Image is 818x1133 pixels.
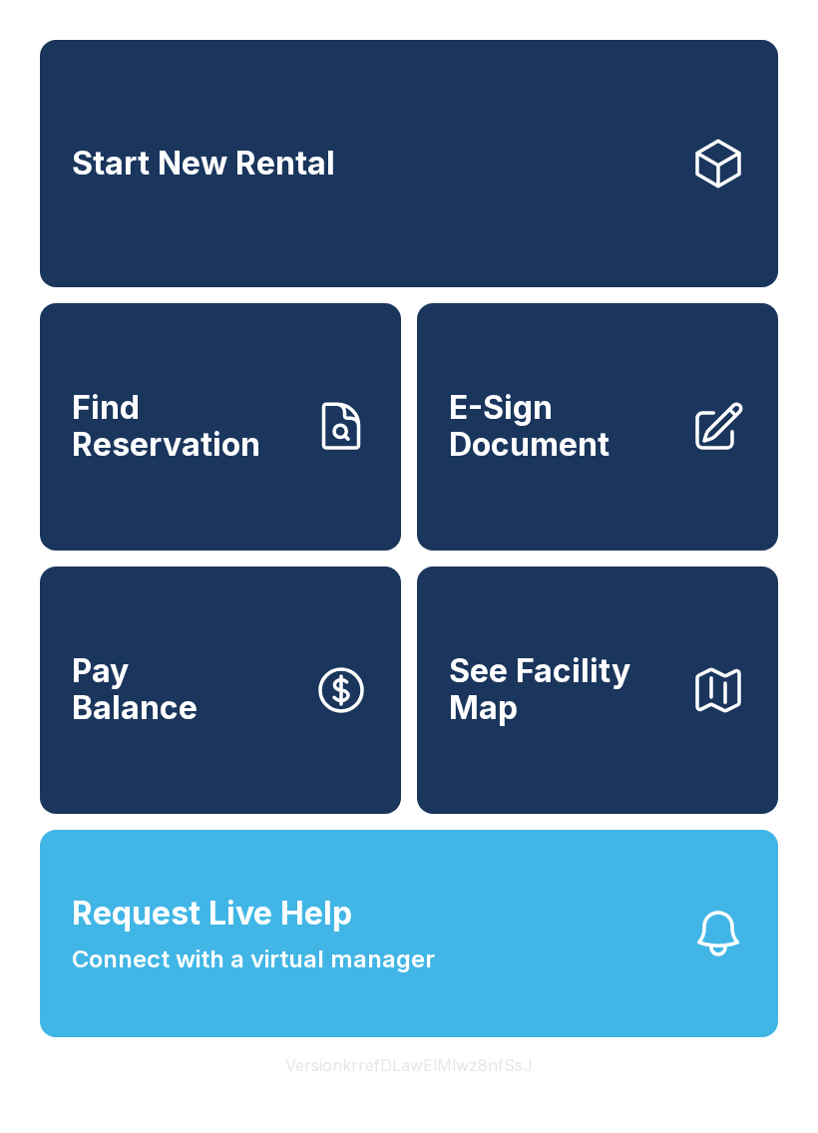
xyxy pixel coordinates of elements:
a: Find Reservation [40,303,401,551]
button: PayBalance [40,566,401,814]
span: Request Live Help [72,890,352,938]
span: Start New Rental [72,146,335,183]
span: E-Sign Document [449,390,674,463]
span: Find Reservation [72,390,297,463]
span: Pay Balance [72,653,198,726]
button: See Facility Map [417,566,778,814]
button: VersionkrrefDLawElMlwz8nfSsJ [269,1037,549,1093]
a: Start New Rental [40,40,778,287]
button: Request Live HelpConnect with a virtual manager [40,830,778,1037]
span: See Facility Map [449,653,674,726]
span: Connect with a virtual manager [72,942,435,977]
a: E-Sign Document [417,303,778,551]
